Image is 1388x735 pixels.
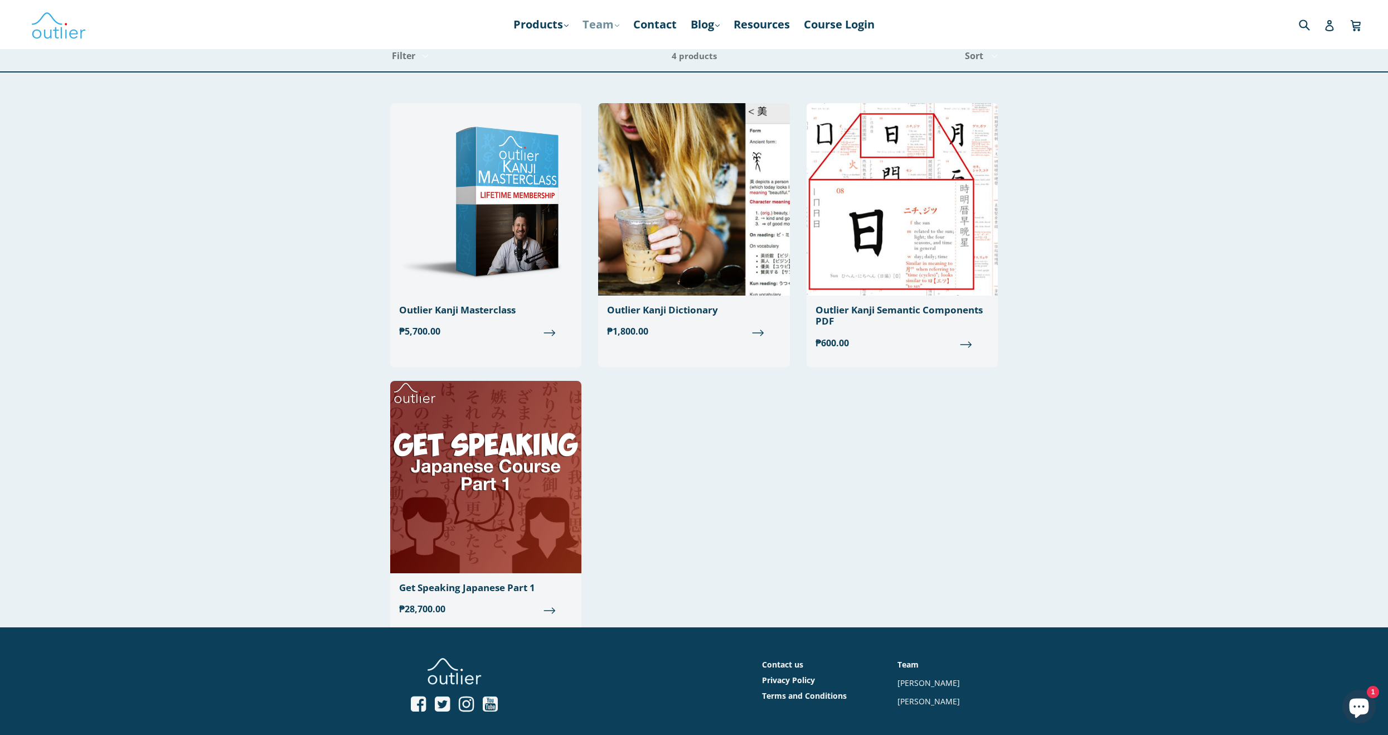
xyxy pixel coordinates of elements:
span: ₱28,700.00 [399,602,572,616]
div: Outlier Kanji Semantic Components PDF [816,304,989,327]
span: ₱5,700.00 [399,325,572,338]
a: Outlier Kanji Semantic Components PDF ₱600.00 [807,103,998,359]
div: Get Speaking Japanese Part 1 [399,582,572,593]
a: Course Login [798,14,880,35]
img: Outlier Kanji Dictionary: Essentials Edition Outlier Linguistics [598,103,789,296]
a: [PERSON_NAME] [897,678,960,688]
inbox-online-store-chat: Shopify online store chat [1339,690,1379,726]
a: Products [508,14,574,35]
span: 4 products [672,50,717,61]
span: ₱600.00 [816,336,989,350]
a: Contact us [762,659,803,670]
img: Outlier Linguistics [31,8,86,41]
a: Terms and Conditions [762,690,847,701]
a: [PERSON_NAME] [897,696,960,707]
a: Resources [728,14,795,35]
a: Blog [685,14,725,35]
a: Contact [628,14,682,35]
a: Outlier Kanji Masterclass ₱5,700.00 [390,103,581,347]
div: Outlier Kanji Dictionary [607,304,780,316]
a: Privacy Policy [762,675,815,685]
a: Outlier Kanji Dictionary ₱1,800.00 [598,103,789,347]
input: Search [1296,13,1327,36]
span: ₱1,800.00 [607,325,780,338]
a: Team [577,14,625,35]
a: Get Speaking Japanese Part 1 ₱28,700.00 [390,381,581,625]
a: Team [897,659,919,670]
img: Outlier Kanji Semantic Components PDF Outlier Linguistics [807,103,998,296]
img: Outlier Kanji Masterclass [390,103,581,296]
div: Outlier Kanji Masterclass [399,304,572,316]
img: Get Speaking Japanese Part 1 [390,381,581,573]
